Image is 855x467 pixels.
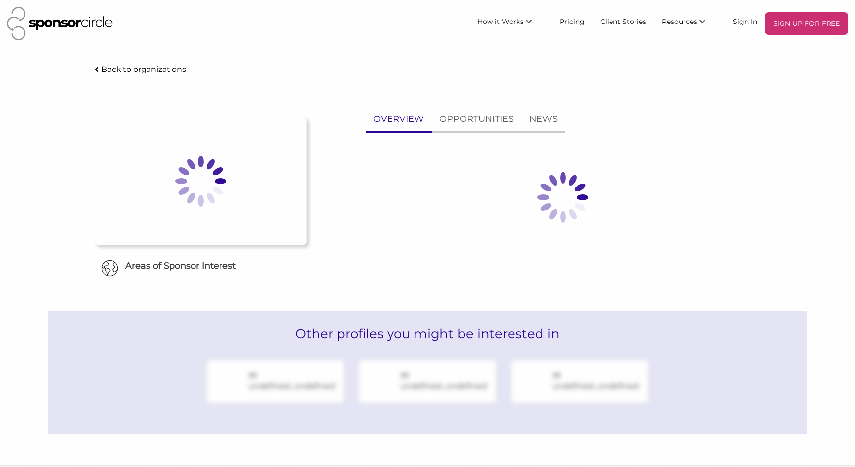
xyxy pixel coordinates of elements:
[152,132,250,230] img: Loading spinner
[87,260,314,272] h6: Areas of Sponsor Interest
[469,12,552,35] li: How it Works
[101,65,186,74] p: Back to organizations
[373,112,424,126] p: OVERVIEW
[101,260,118,277] img: Globe Icon
[769,16,844,31] p: SIGN UP FOR FREE
[477,17,524,26] span: How it Works
[48,311,807,356] h2: Other profiles you might be interested in
[440,112,513,126] p: OPPORTUNITIES
[7,7,113,40] img: Sponsor Circle Logo
[654,12,725,35] li: Resources
[529,112,558,126] p: NEWS
[725,12,765,30] a: Sign In
[514,148,612,246] img: Loading spinner
[662,17,697,26] span: Resources
[552,12,592,30] a: Pricing
[592,12,654,30] a: Client Stories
